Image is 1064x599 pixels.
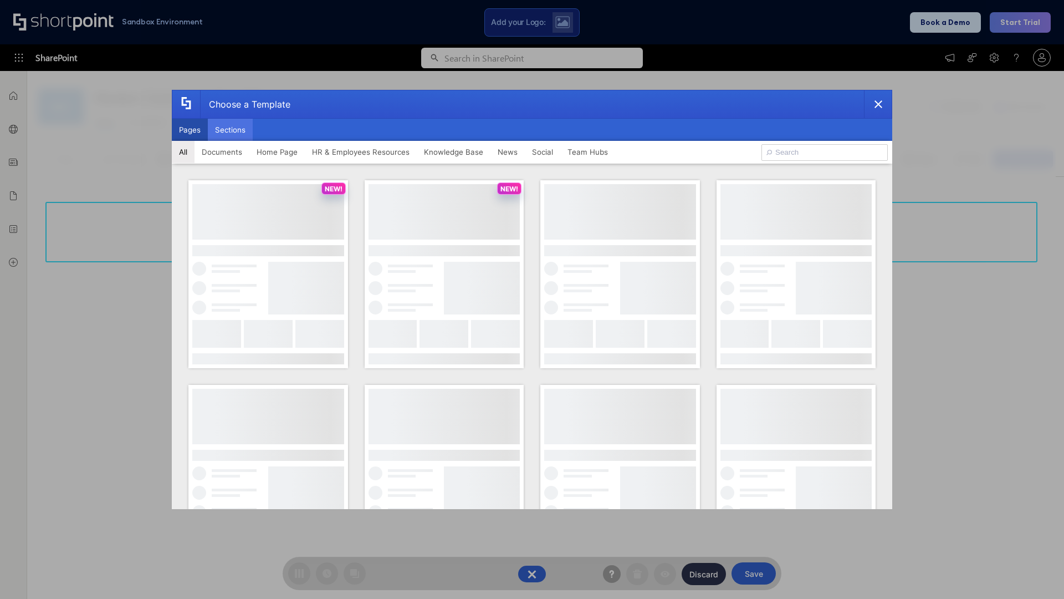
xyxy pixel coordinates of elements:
input: Search [761,144,888,161]
button: Home Page [249,141,305,163]
button: HR & Employees Resources [305,141,417,163]
button: News [490,141,525,163]
iframe: Chat Widget [1009,546,1064,599]
button: Social [525,141,560,163]
button: Sections [208,119,253,141]
button: All [172,141,195,163]
button: Knowledge Base [417,141,490,163]
button: Pages [172,119,208,141]
p: NEW! [500,185,518,193]
p: NEW! [325,185,342,193]
button: Documents [195,141,249,163]
div: Choose a Template [200,90,290,118]
div: template selector [172,90,892,509]
button: Team Hubs [560,141,615,163]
